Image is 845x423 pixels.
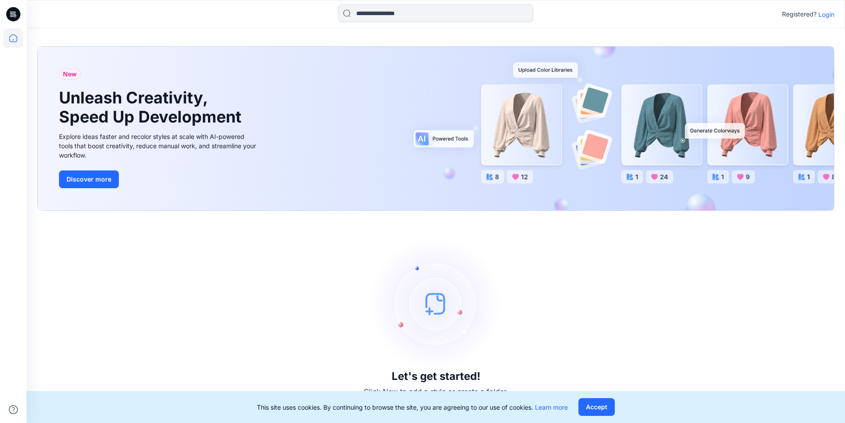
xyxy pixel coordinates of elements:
p: Login [818,10,834,19]
p: This site uses cookies. By continuing to browse the site, you are agreeing to our use of cookies. [257,403,568,412]
h1: Unleash Creativity, Speed Up Development [59,88,245,127]
a: Learn more [535,403,568,411]
img: empty-state-image.svg [369,237,503,370]
button: Discover more [59,170,119,188]
span: New [63,69,77,79]
h3: Let's get started! [392,370,480,383]
p: Registered? [782,9,817,20]
a: Discover more [59,170,259,188]
button: Accept [578,398,615,416]
div: Explore ideas faster and recolor styles at scale with AI-powered tools that boost creativity, red... [59,132,259,160]
p: Click New to add a style or create a folder. [364,386,508,397]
